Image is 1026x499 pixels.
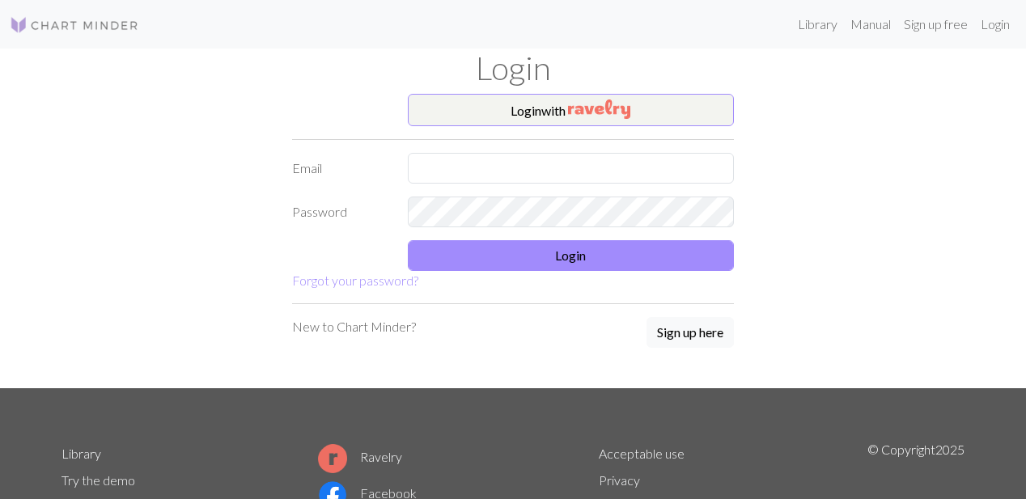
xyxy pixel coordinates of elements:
img: Logo [10,15,139,35]
label: Email [282,153,398,184]
a: Try the demo [61,472,135,488]
p: New to Chart Minder? [292,317,416,336]
a: Library [61,446,101,461]
a: Privacy [599,472,640,488]
a: Sign up free [897,8,974,40]
label: Password [282,197,398,227]
h1: Login [52,49,974,87]
img: Ravelry logo [318,444,347,473]
a: Ravelry [318,449,402,464]
button: Sign up here [647,317,734,348]
img: Ravelry [568,99,630,119]
a: Manual [844,8,897,40]
a: Forgot your password? [292,273,418,288]
a: Library [791,8,844,40]
a: Acceptable use [599,446,685,461]
button: Loginwith [408,94,735,126]
a: Login [974,8,1016,40]
button: Login [408,240,735,271]
a: Sign up here [647,317,734,349]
